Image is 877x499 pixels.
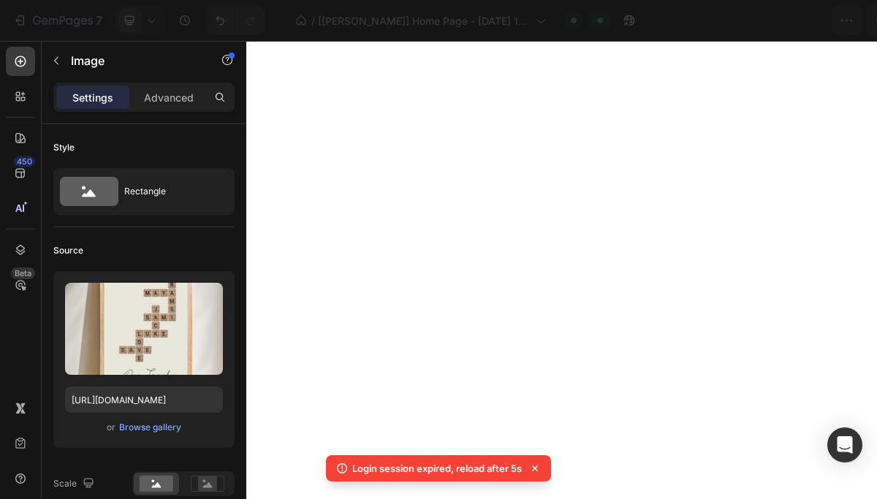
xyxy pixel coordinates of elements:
[118,420,182,435] button: Browse gallery
[65,283,223,375] img: preview-image
[96,12,102,29] p: 7
[738,15,762,27] span: Save
[726,6,774,35] button: Save
[107,419,115,436] span: or
[72,90,113,105] p: Settings
[144,90,194,105] p: Advanced
[827,427,862,462] div: Open Intercom Messenger
[205,6,265,35] div: Undo/Redo
[246,41,877,499] iframe: Design area
[119,421,181,434] div: Browse gallery
[6,6,109,35] button: 7
[71,52,195,69] p: Image
[53,474,97,494] div: Scale
[792,13,829,28] div: Publish
[14,156,35,167] div: 450
[352,461,522,476] p: Login session expired, reload after 5s
[318,13,530,28] span: [[PERSON_NAME]] Home Page - [DATE] 10:48:40
[53,141,75,154] div: Style
[780,6,841,35] button: Publish
[11,267,35,279] div: Beta
[65,386,223,413] input: https://example.com/image.jpg
[124,175,213,208] div: Rectangle
[311,13,315,28] span: /
[53,244,83,257] div: Source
